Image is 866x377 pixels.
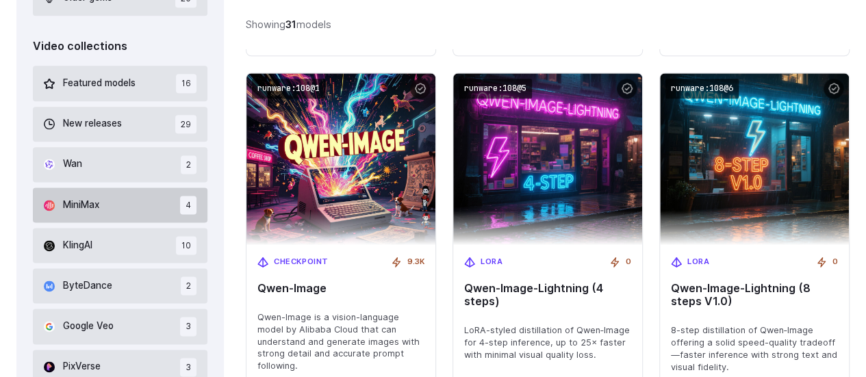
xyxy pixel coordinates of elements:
[687,256,709,268] span: LoRA
[63,76,136,91] span: Featured models
[252,79,325,99] code: runware:108@1
[464,324,631,361] span: LoRA-styled distillation of Qwen‑Image for 4-step inference, up to 25× faster with minimal visual...
[181,276,196,295] span: 2
[63,238,92,253] span: KlingAI
[63,278,112,294] span: ByteDance
[407,256,424,268] span: 9.3K
[459,79,532,99] code: runware:108@5
[257,311,424,373] span: Qwen-Image is a vision-language model by Alibaba Cloud that can understand and generate images wi...
[180,358,196,376] span: 3
[464,282,631,308] span: Qwen‑Image-Lightning (4 steps)
[33,228,207,263] button: KlingAI 10
[285,18,296,30] strong: 31
[246,16,331,32] div: Showing models
[63,198,99,213] span: MiniMax
[246,73,435,245] img: Qwen-Image
[63,319,114,334] span: Google Veo
[481,256,502,268] span: LoRA
[33,66,207,101] button: Featured models 16
[176,236,196,255] span: 10
[274,256,329,268] span: Checkpoint
[33,309,207,343] button: Google Veo 3
[33,38,207,55] div: Video collections
[63,116,122,131] span: New releases
[180,196,196,214] span: 4
[671,282,838,308] span: Qwen‑Image-Lightning (8 steps V1.0)
[33,147,207,182] button: Wan 2
[671,324,838,374] span: 8-step distillation of Qwen‑Image offering a solid speed-quality tradeoff—faster inference with s...
[660,73,849,245] img: Qwen‑Image-Lightning (8 steps V1.0)
[832,256,838,268] span: 0
[181,155,196,174] span: 2
[665,79,739,99] code: runware:108@6
[176,74,196,92] span: 16
[33,107,207,142] button: New releases 29
[453,73,642,245] img: Qwen‑Image-Lightning (4 steps)
[626,256,631,268] span: 0
[63,157,82,172] span: Wan
[257,282,424,295] span: Qwen-Image
[175,115,196,133] span: 29
[63,359,101,374] span: PixVerse
[180,317,196,335] span: 3
[33,187,207,222] button: MiniMax 4
[33,268,207,303] button: ByteDance 2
